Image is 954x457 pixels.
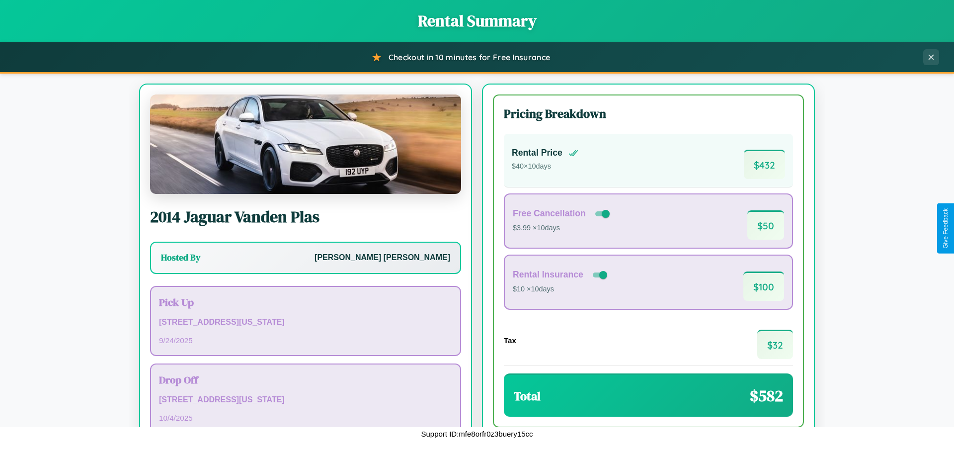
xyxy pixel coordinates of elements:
h3: Pricing Breakdown [504,105,793,122]
img: Jaguar Vanden Plas [150,94,461,194]
h4: Rental Price [512,148,562,158]
h3: Drop Off [159,372,452,387]
span: Checkout in 10 minutes for Free Insurance [389,52,550,62]
span: $ 50 [747,210,784,240]
p: $10 × 10 days [513,283,609,296]
p: 9 / 24 / 2025 [159,334,452,347]
h4: Rental Insurance [513,270,583,280]
h2: 2014 Jaguar Vanden Plas [150,206,461,228]
p: $ 40 × 10 days [512,160,578,173]
span: $ 432 [744,150,785,179]
p: [PERSON_NAME] [PERSON_NAME] [315,251,450,265]
p: Support ID: mfe8orfr0z3buery15cc [421,427,533,441]
h3: Total [514,388,541,404]
h1: Rental Summary [10,10,944,32]
span: $ 32 [757,330,793,359]
h4: Free Cancellation [513,208,586,219]
h4: Tax [504,336,516,345]
div: Give Feedback [942,208,949,249]
p: 10 / 4 / 2025 [159,411,452,425]
h3: Pick Up [159,295,452,309]
p: [STREET_ADDRESS][US_STATE] [159,315,452,330]
p: [STREET_ADDRESS][US_STATE] [159,393,452,407]
span: $ 100 [743,272,784,301]
h3: Hosted By [161,252,200,264]
span: $ 582 [750,385,783,407]
p: $3.99 × 10 days [513,222,612,235]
